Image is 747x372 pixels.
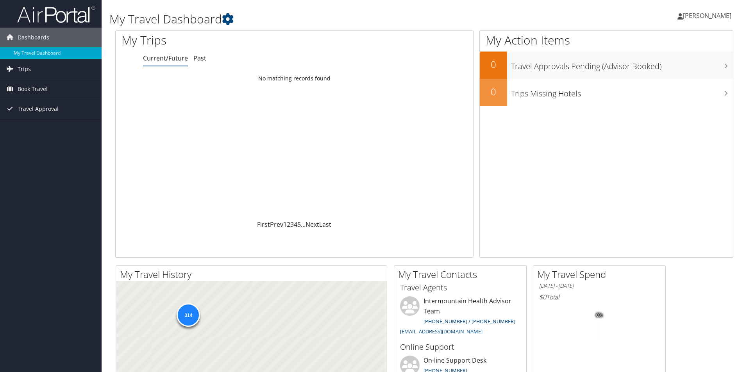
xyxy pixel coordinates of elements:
a: 2 [287,220,290,229]
span: Dashboards [18,28,49,47]
span: [PERSON_NAME] [683,11,731,20]
h1: My Trips [122,32,318,48]
span: Trips [18,59,31,79]
h3: Travel Approvals Pending (Advisor Booked) [511,57,733,72]
a: Next [306,220,319,229]
h6: Total [539,293,659,301]
h2: My Travel Contacts [398,268,526,281]
img: airportal-logo.png [17,5,95,23]
span: Book Travel [18,79,48,99]
h3: Online Support [400,342,520,352]
a: Current/Future [143,54,188,62]
h6: [DATE] - [DATE] [539,282,659,290]
a: Past [193,54,206,62]
h2: My Travel History [120,268,387,281]
h1: My Travel Dashboard [109,11,529,27]
a: First [257,220,270,229]
span: Travel Approval [18,99,59,119]
li: Intermountain Health Advisor Team [396,296,524,338]
h1: My Action Items [480,32,733,48]
h3: Travel Agents [400,282,520,293]
a: [EMAIL_ADDRESS][DOMAIN_NAME] [400,328,483,335]
a: 3 [290,220,294,229]
h2: My Travel Spend [537,268,665,281]
a: Last [319,220,331,229]
span: $0 [539,293,546,301]
a: 5 [297,220,301,229]
a: 1 [283,220,287,229]
h3: Trips Missing Hotels [511,84,733,99]
a: [PERSON_NAME] [677,4,739,27]
a: 0Travel Approvals Pending (Advisor Booked) [480,52,733,79]
a: 4 [294,220,297,229]
span: … [301,220,306,229]
td: No matching records found [116,71,473,85]
a: [PHONE_NUMBER] / [PHONE_NUMBER] [424,318,515,325]
tspan: 0% [596,313,602,318]
h2: 0 [480,85,507,98]
h2: 0 [480,58,507,71]
div: 314 [177,303,200,327]
a: 0Trips Missing Hotels [480,79,733,106]
a: Prev [270,220,283,229]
